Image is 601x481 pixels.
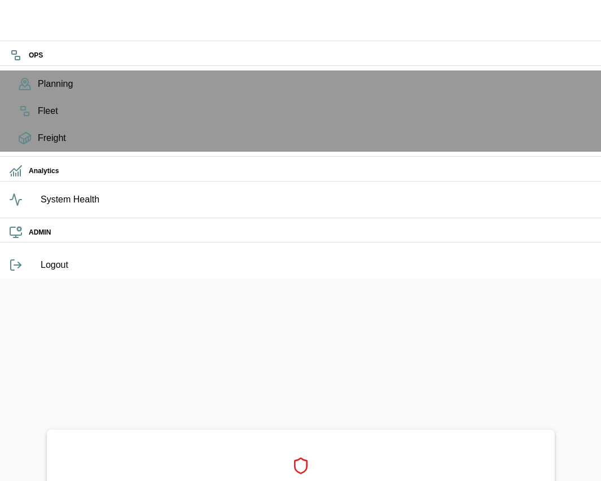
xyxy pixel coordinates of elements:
[38,104,592,118] span: Fleet
[38,77,592,91] span: Planning
[29,166,592,176] h6: Analytics
[41,193,592,206] span: System Health
[38,131,592,145] span: Freight
[41,258,592,272] span: Logout
[29,227,592,238] h6: ADMIN
[29,50,592,61] h6: OPS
